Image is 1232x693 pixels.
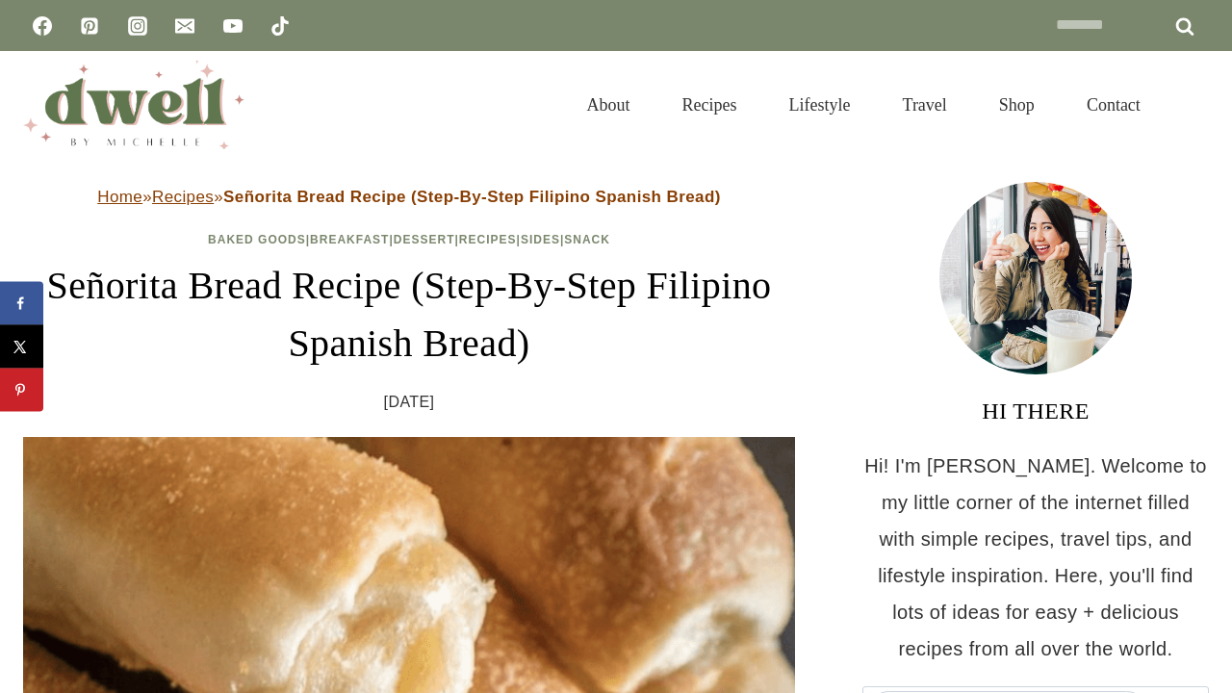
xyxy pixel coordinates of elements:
a: Instagram [118,7,157,45]
p: Hi! I'm [PERSON_NAME]. Welcome to my little corner of the internet filled with simple recipes, tr... [862,448,1209,667]
a: Snack [564,233,610,246]
h3: HI THERE [862,394,1209,428]
a: About [561,71,656,139]
h1: Señorita Bread Recipe (Step-By-Step Filipino Spanish Bread) [23,257,795,372]
nav: Primary Navigation [561,71,1167,139]
img: DWELL by michelle [23,61,244,149]
a: Contact [1061,71,1167,139]
a: Lifestyle [763,71,877,139]
a: Recipes [152,188,214,206]
a: TikTok [261,7,299,45]
a: Dessert [394,233,455,246]
a: Shop [973,71,1061,139]
strong: Señorita Bread Recipe (Step-By-Step Filipino Spanish Bread) [223,188,721,206]
a: YouTube [214,7,252,45]
a: Sides [521,233,560,246]
a: Recipes [656,71,763,139]
span: » » [97,188,721,206]
time: [DATE] [384,388,435,417]
a: Recipes [459,233,517,246]
a: Travel [877,71,973,139]
a: Pinterest [70,7,109,45]
a: Baked Goods [208,233,306,246]
button: View Search Form [1176,89,1209,121]
span: | | | | | [208,233,610,246]
a: Email [166,7,204,45]
a: Home [97,188,142,206]
a: Breakfast [310,233,389,246]
a: Facebook [23,7,62,45]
